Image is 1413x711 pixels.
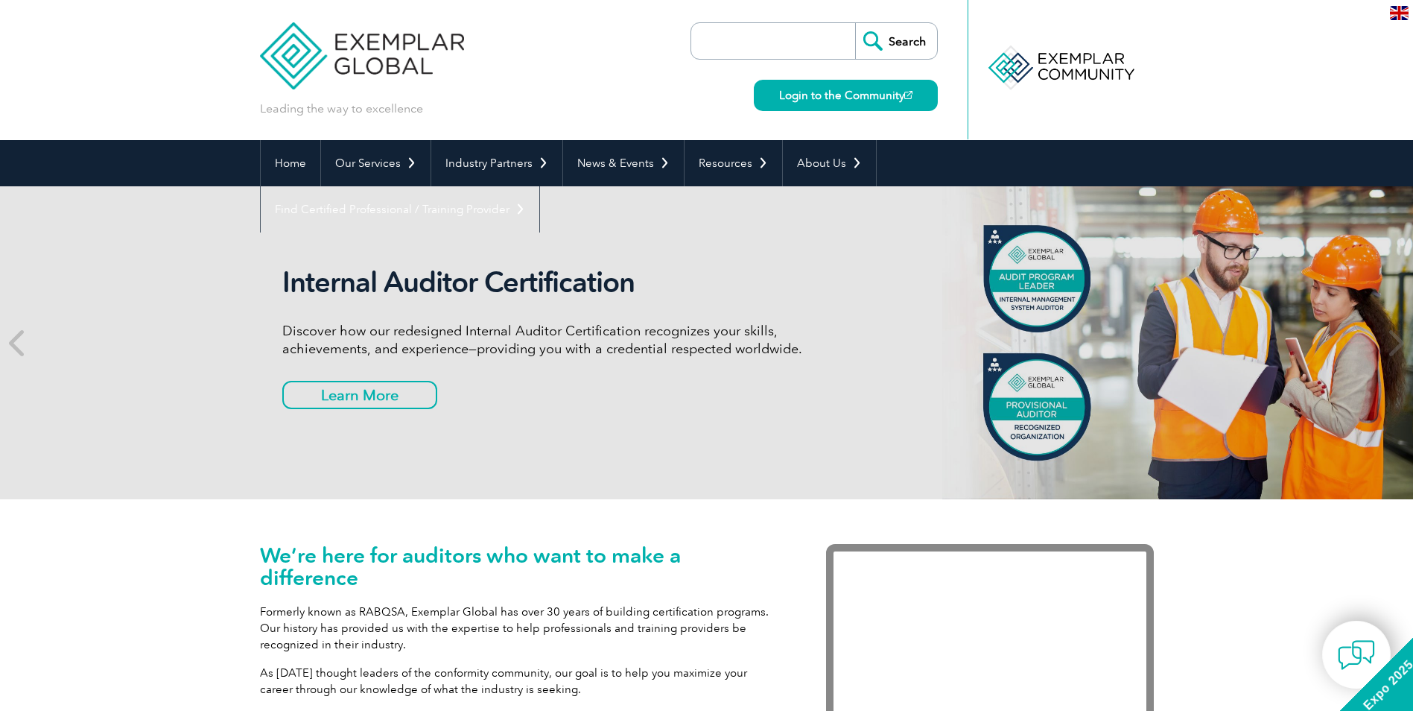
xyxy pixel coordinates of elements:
a: About Us [783,140,876,186]
a: Login to the Community [754,80,938,111]
a: Find Certified Professional / Training Provider [261,186,539,233]
a: Resources [685,140,782,186]
input: Search [855,23,937,59]
h2: Internal Auditor Certification [282,265,841,300]
img: en [1390,6,1409,20]
h1: We’re here for auditors who want to make a difference [260,544,781,589]
img: contact-chat.png [1338,636,1375,674]
p: Formerly known as RABQSA, Exemplar Global has over 30 years of building certification programs. O... [260,604,781,653]
a: News & Events [563,140,684,186]
img: open_square.png [904,91,912,99]
p: Discover how our redesigned Internal Auditor Certification recognizes your skills, achievements, ... [282,322,841,358]
p: As [DATE] thought leaders of the conformity community, our goal is to help you maximize your care... [260,665,781,698]
a: Our Services [321,140,431,186]
a: Home [261,140,320,186]
a: Learn More [282,381,437,409]
p: Leading the way to excellence [260,101,423,117]
a: Industry Partners [431,140,562,186]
